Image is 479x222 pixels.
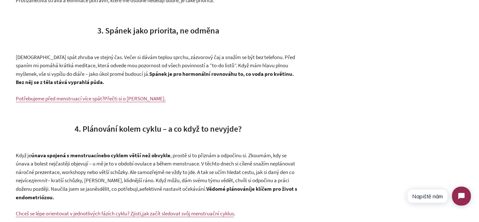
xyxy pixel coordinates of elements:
span: 4. Plánování kolem cyklu – a co když to nevyjde? [75,123,242,134]
span: . [234,210,235,217]
span: a [139,185,142,192]
span: Potřebujeme před menstruací více spát? [16,95,104,102]
strong: Vědomé plánování [206,185,250,192]
span: efektivně nastavit očekávání. [142,185,206,192]
a: Potřebujeme před menstruací více spát?Přečti si o [PERSON_NAME]. [16,95,166,102]
span: Chceš se lépe orientovat v jednotlivých fázích cyklu? Zjisti, [16,210,142,217]
span: , prostě si to přiznám a odpočinu si. Zkoumám, kdy se únava a bolest nejčastěji objevují – u mě j... [16,152,295,184]
span: – kratší schůzky, [PERSON_NAME], klidnější ráno. Když můžu, dám svému týmu vědět, chvíli si odpoč... [16,177,289,192]
em: zjemnit [31,177,48,183]
a: Chceš se lépe orientovat v jednotlivých fázích cyklu? Zjisti,jak začít sledovat svůj menstruační ... [16,210,234,217]
strong: je klíčem pro život s endometriózou. [16,185,297,201]
span: Naučila jsem se jasně [51,185,97,192]
span: sdělit, co potřebuji, [97,185,139,192]
span: Když je [16,152,31,159]
span: mé budoucí já. [117,70,149,77]
span: jak začít sledovat svůj menstruační cyklus [142,210,234,217]
strong: únava spojená s menstruací [31,152,98,159]
span: 3. Spánek jako priorita, ne odměna [97,25,219,35]
span: Přečti si o [PERSON_NAME]. [104,95,166,102]
iframe: Tidio Chat [402,181,476,211]
strong: nebo cyklem větší než obvykle [98,152,170,159]
strong: Spánek je pro hormonální rovnováhu to, co voda pro květinu. Bez něj se z těla stává vyprahlá půda. [16,70,294,86]
span: [DEMOGRAPHIC_DATA] spát zhruba ve stejný čas. Večer si dávám teplou sprchu, zázvorový čaj a snaží... [16,53,295,77]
